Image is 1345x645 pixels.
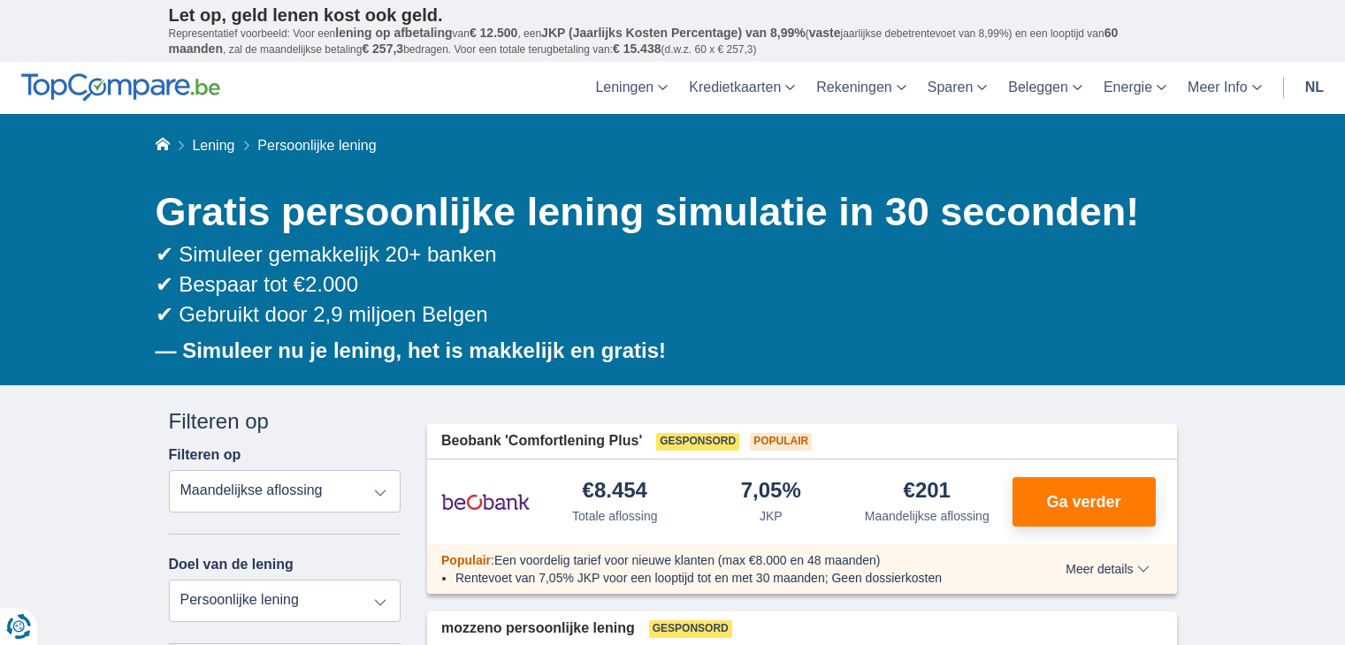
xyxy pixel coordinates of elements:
a: nl [1295,62,1334,114]
div: Filteren op [169,406,401,436]
div: 7,05% [741,480,801,504]
li: Rentevoet van 7,05% JKP voor een looptijd tot en met 30 maanden; Geen dossierkosten [455,569,1001,587]
img: TopCompare [21,73,220,102]
span: Beobank 'Comfortlening Plus' [441,431,642,451]
a: Kredietkaarten [678,62,806,114]
span: € 257,3 [362,42,403,56]
span: Een voordelig tarief voor nieuwe klanten (max €8.000 en 48 maanden) [494,553,881,567]
a: Home [156,138,170,153]
span: JKP (Jaarlijks Kosten Percentage) van 8,99% [541,26,806,40]
h1: Gratis persoonlijke lening simulatie in 30 seconden! [156,185,1177,239]
span: Meer details [1066,563,1149,575]
span: vaste [809,26,841,40]
button: Meer details [1052,562,1162,576]
span: Gesponsord [656,433,739,451]
div: : [427,551,1015,569]
div: ✔ Simuleer gemakkelijk 20+ banken ✔ Bespaar tot €2.000 ✔ Gebruikt door 2,9 miljoen Belgen [156,239,1177,330]
img: product.pl.alt Beobank [441,480,530,524]
button: Ga verder [1013,477,1156,527]
b: — Simuleer nu je lening, het is makkelijk en gratis! [156,338,667,362]
div: €201 [904,480,951,504]
span: lening op afbetaling [335,26,452,40]
span: mozzeno persoonlijke lening [441,618,635,639]
div: €8.454 [583,480,647,504]
div: Maandelijkse aflossing [865,507,990,525]
a: Meer Info [1177,62,1272,114]
a: Rekeningen [806,62,916,114]
label: Filteren op [169,447,241,463]
a: Beleggen [997,62,1093,114]
div: Totale aflossing [572,507,658,525]
p: Representatief voorbeeld: Voor een van , een ( jaarlijkse debetrentevoet van 8,99%) en een loopti... [169,26,1177,57]
label: Doel van de lening [169,557,294,573]
a: Leningen [585,62,678,114]
a: Energie [1093,62,1177,114]
span: Populair [441,553,491,567]
a: Sparen [917,62,998,114]
span: Persoonlijke lening [257,138,376,153]
span: € 15.438 [613,42,661,56]
a: Lening [192,138,234,153]
div: JKP [760,507,783,525]
span: Ga verder [1046,494,1120,510]
span: 60 maanden [169,26,1119,56]
span: € 12.500 [470,26,518,40]
span: Gesponsord [649,620,732,638]
p: Let op, geld lenen kost ook geld. [169,4,1177,26]
span: Populair [750,433,812,451]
